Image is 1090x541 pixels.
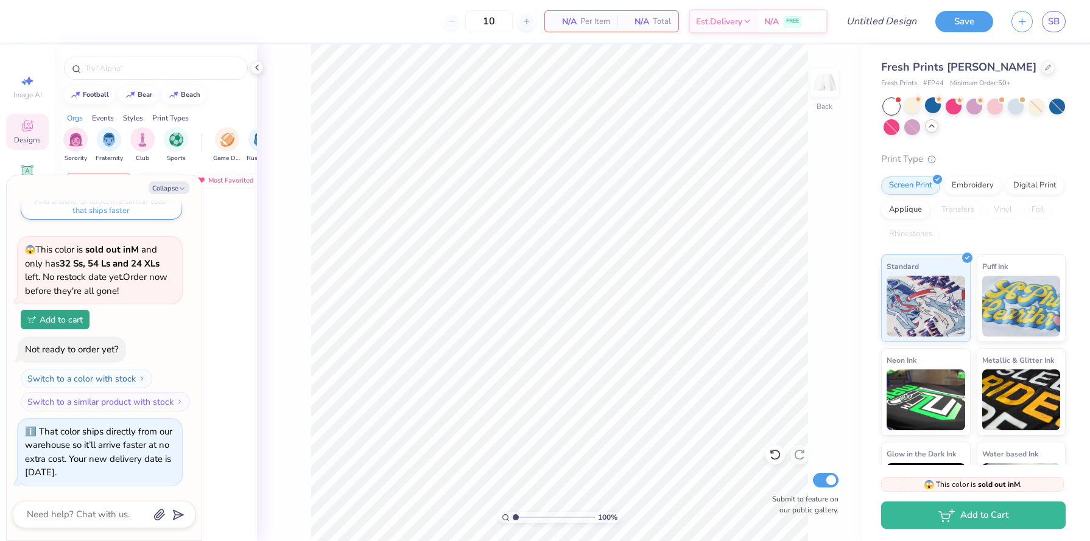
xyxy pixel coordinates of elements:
[84,62,240,74] input: Try "Alpha"
[191,173,259,187] div: Most Favorited
[149,181,189,194] button: Collapse
[65,154,87,163] span: Sorority
[21,193,182,220] button: Find another product in a similar color that ships faster
[96,154,123,163] span: Fraternity
[950,79,1011,89] span: Minimum Order: 50 +
[14,135,41,145] span: Designs
[887,276,965,337] img: Standard
[83,91,109,98] div: football
[167,154,186,163] span: Sports
[21,369,152,388] button: Switch to a color with stock
[696,15,742,28] span: Est. Delivery
[123,113,143,124] div: Styles
[978,480,1020,489] strong: sold out in M
[982,447,1038,460] span: Water based Ink
[67,113,83,124] div: Orgs
[64,86,114,104] button: football
[130,127,155,163] div: filter for Club
[764,15,779,28] span: N/A
[27,316,36,323] img: Add to cart
[213,127,241,163] button: filter button
[598,512,617,523] span: 100 %
[136,154,149,163] span: Club
[21,392,190,411] button: Switch to a similar product with stock
[580,15,610,28] span: Per Item
[247,127,275,163] div: filter for Rush & Bid
[887,447,956,460] span: Glow in the Dark Ink
[817,101,832,112] div: Back
[812,71,837,95] img: Back
[162,86,206,104] button: beach
[25,343,119,355] div: Not ready to order yet?
[1048,15,1060,29] span: SB
[881,152,1066,166] div: Print Type
[881,60,1036,74] span: Fresh Prints [PERSON_NAME]
[944,176,1002,195] div: Embroidery
[653,15,671,28] span: Total
[169,133,183,147] img: Sports Image
[924,479,1022,490] span: This color is .
[934,201,982,219] div: Transfers
[60,257,160,270] strong: 32 Ss, 54 Ls and 24 XLs
[125,91,135,99] img: trend_line.gif
[887,463,965,524] img: Glow in the Dark Ink
[986,201,1020,219] div: Vinyl
[982,463,1061,524] img: Water based Ink
[881,176,940,195] div: Screen Print
[1024,201,1052,219] div: Foil
[881,201,930,219] div: Applique
[136,173,187,187] div: Trending
[887,260,919,273] span: Standard
[25,244,35,256] span: 😱
[935,11,993,32] button: Save
[220,133,234,147] img: Game Day Image
[25,425,172,479] div: That color ships directly from our warehouse so it’ll arrive faster at no extra cost. Your new de...
[63,127,88,163] div: filter for Sorority
[465,10,513,32] input: – –
[69,133,83,147] img: Sorority Image
[247,154,275,163] span: Rush & Bid
[21,310,90,329] button: Add to cart
[887,369,965,430] img: Neon Ink
[213,154,241,163] span: Game Day
[982,260,1008,273] span: Puff Ink
[881,501,1066,529] button: Add to Cart
[13,90,42,100] span: Image AI
[130,127,155,163] button: filter button
[102,133,116,147] img: Fraternity Image
[96,127,123,163] div: filter for Fraternity
[96,127,123,163] button: filter button
[119,86,158,104] button: bear
[213,127,241,163] div: filter for Game Day
[786,17,799,26] span: FREE
[625,15,649,28] span: N/A
[1042,11,1066,32] a: SB
[552,15,577,28] span: N/A
[1005,176,1064,195] div: Digital Print
[136,133,149,147] img: Club Image
[247,127,275,163] button: filter button
[765,494,839,515] label: Submit to feature on our public gallery.
[138,375,146,382] img: Switch to a color with stock
[63,127,88,163] button: filter button
[181,91,200,98] div: beach
[176,398,183,405] img: Switch to a similar product with stock
[837,9,926,33] input: Untitled Design
[164,127,188,163] button: filter button
[254,133,268,147] img: Rush & Bid Image
[164,127,188,163] div: filter for Sports
[92,113,114,124] div: Events
[169,91,178,99] img: trend_line.gif
[982,276,1061,337] img: Puff Ink
[887,354,916,366] span: Neon Ink
[65,173,133,187] div: Your Org's Fav
[881,225,940,243] div: Rhinestones
[881,79,917,89] span: Fresh Prints
[85,243,139,256] strong: sold out in M
[982,354,1054,366] span: Metallic & Glitter Ink
[982,369,1061,430] img: Metallic & Glitter Ink
[138,91,152,98] div: bear
[25,243,167,297] span: This color is and only has left . No restock date yet. Order now before they're all gone!
[152,113,189,124] div: Print Types
[71,91,80,99] img: trend_line.gif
